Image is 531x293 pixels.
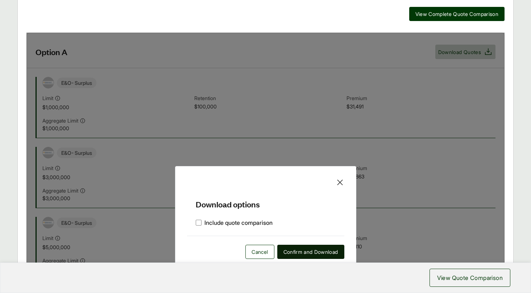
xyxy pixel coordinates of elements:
h5: Download options [187,187,344,210]
span: Confirm and Download [283,248,338,256]
span: View Quote Comparison [437,273,503,282]
button: View Complete Quote Comparison [409,7,505,21]
button: Cancel [245,245,274,259]
span: Cancel [252,248,268,256]
button: View Quote Comparison [430,269,510,287]
button: Confirm and Download [277,245,344,259]
label: Include quote comparison [196,218,273,227]
span: View Complete Quote Comparison [415,10,499,18]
